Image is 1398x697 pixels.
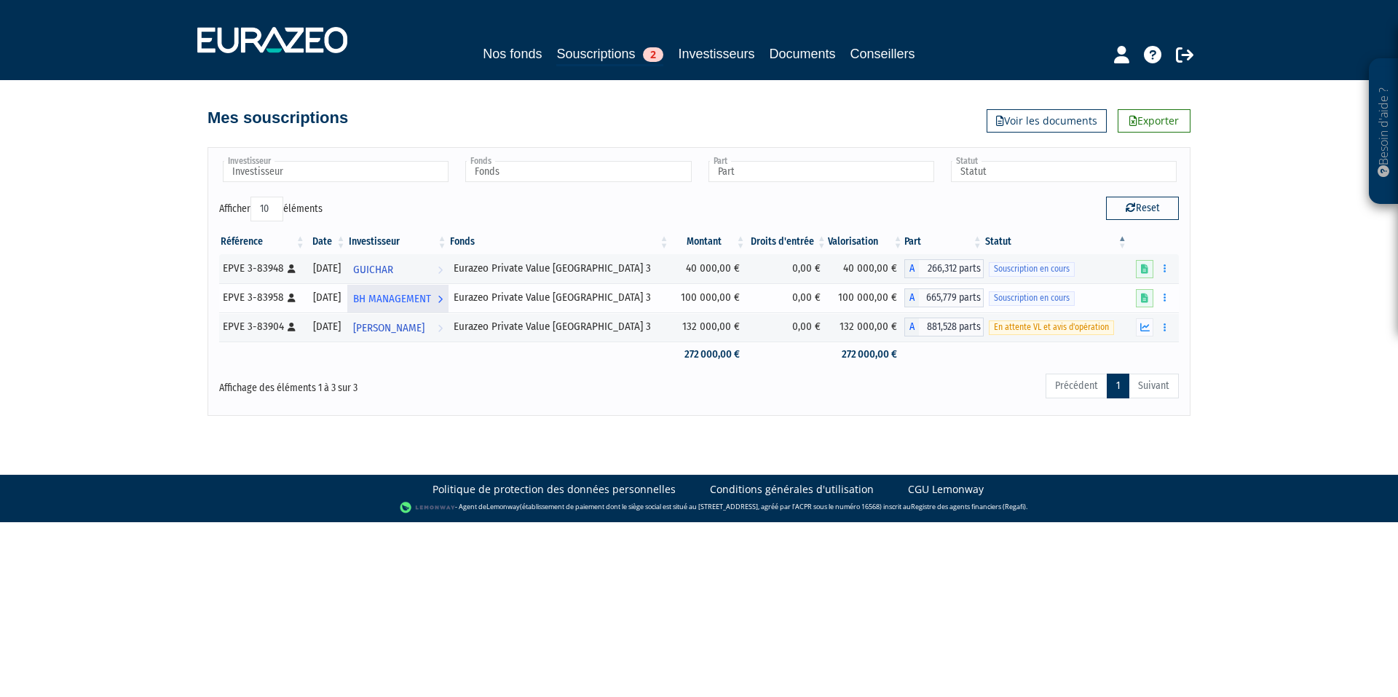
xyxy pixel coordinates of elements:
th: Date: activer pour trier la colonne par ordre croissant [307,229,347,254]
td: 100 000,00 € [671,283,747,312]
th: Fonds: activer pour trier la colonne par ordre croissant [449,229,671,254]
th: Référence : activer pour trier la colonne par ordre croissant [219,229,307,254]
td: 40 000,00 € [671,254,747,283]
p: Besoin d'aide ? [1375,66,1392,197]
td: 100 000,00 € [828,283,904,312]
i: [Français] Personne physique [288,323,296,331]
a: CGU Lemonway [908,482,984,497]
div: Eurazeo Private Value [GEOGRAPHIC_DATA] 3 [454,261,666,276]
div: A - Eurazeo Private Value Europe 3 [904,259,984,278]
a: Registre des agents financiers (Regafi) [911,502,1026,511]
a: Souscriptions2 [556,44,663,66]
a: Conseillers [850,44,915,64]
div: EPVE 3-83904 [223,319,301,334]
th: Montant: activer pour trier la colonne par ordre croissant [671,229,747,254]
a: Lemonway [486,502,520,511]
span: 881,528 parts [919,318,984,336]
div: - Agent de (établissement de paiement dont le siège social est situé au [STREET_ADDRESS], agréé p... [15,500,1383,515]
div: [DATE] [312,290,342,305]
h4: Mes souscriptions [208,109,348,127]
label: Afficher éléments [219,197,323,221]
span: 2 [643,47,663,62]
i: [Français] Personne physique [288,264,296,273]
span: [PERSON_NAME] [353,315,424,342]
div: Eurazeo Private Value [GEOGRAPHIC_DATA] 3 [454,290,666,305]
span: A [904,288,919,307]
a: Voir les documents [987,109,1107,133]
i: [Français] Personne physique [288,294,296,302]
a: Nos fonds [483,44,542,64]
td: 0,00 € [747,283,828,312]
i: Voir l'investisseur [438,315,443,342]
a: [PERSON_NAME] [347,312,449,342]
a: Conditions générales d'utilisation [710,482,874,497]
a: BH MANAGEMENT [347,283,449,312]
div: Affichage des éléments 1 à 3 sur 3 [219,372,607,395]
button: Reset [1106,197,1179,220]
span: 266,312 parts [919,259,984,278]
span: A [904,259,919,278]
div: A - Eurazeo Private Value Europe 3 [904,288,984,307]
div: EPVE 3-83948 [223,261,301,276]
a: Documents [770,44,836,64]
th: Statut : activer pour trier la colonne par ordre d&eacute;croissant [984,229,1129,254]
select: Afficheréléments [250,197,283,221]
div: [DATE] [312,261,342,276]
span: GUICHAR [353,256,393,283]
img: 1732889491-logotype_eurazeo_blanc_rvb.png [197,27,347,53]
div: EPVE 3-83958 [223,290,301,305]
td: 132 000,00 € [671,312,747,342]
a: Politique de protection des données personnelles [433,482,676,497]
div: A - Eurazeo Private Value Europe 3 [904,318,984,336]
td: 132 000,00 € [828,312,904,342]
div: [DATE] [312,319,342,334]
th: Droits d'entrée: activer pour trier la colonne par ordre croissant [747,229,828,254]
i: Voir l'investisseur [438,256,443,283]
i: Voir l'investisseur [438,286,443,312]
th: Investisseur: activer pour trier la colonne par ordre croissant [347,229,449,254]
td: 272 000,00 € [828,342,904,367]
span: En attente VL et avis d'opération [989,320,1114,334]
span: Souscription en cours [989,291,1075,305]
a: Investisseurs [678,44,754,64]
a: Exporter [1118,109,1190,133]
a: 1 [1107,374,1129,398]
th: Part: activer pour trier la colonne par ordre croissant [904,229,984,254]
span: 665,779 parts [919,288,984,307]
td: 40 000,00 € [828,254,904,283]
span: A [904,318,919,336]
td: 0,00 € [747,254,828,283]
img: logo-lemonway.png [400,500,456,515]
a: GUICHAR [347,254,449,283]
span: BH MANAGEMENT [353,286,431,312]
div: Eurazeo Private Value [GEOGRAPHIC_DATA] 3 [454,319,666,334]
td: 272 000,00 € [671,342,747,367]
th: Valorisation: activer pour trier la colonne par ordre croissant [828,229,904,254]
td: 0,00 € [747,312,828,342]
span: Souscription en cours [989,262,1075,276]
